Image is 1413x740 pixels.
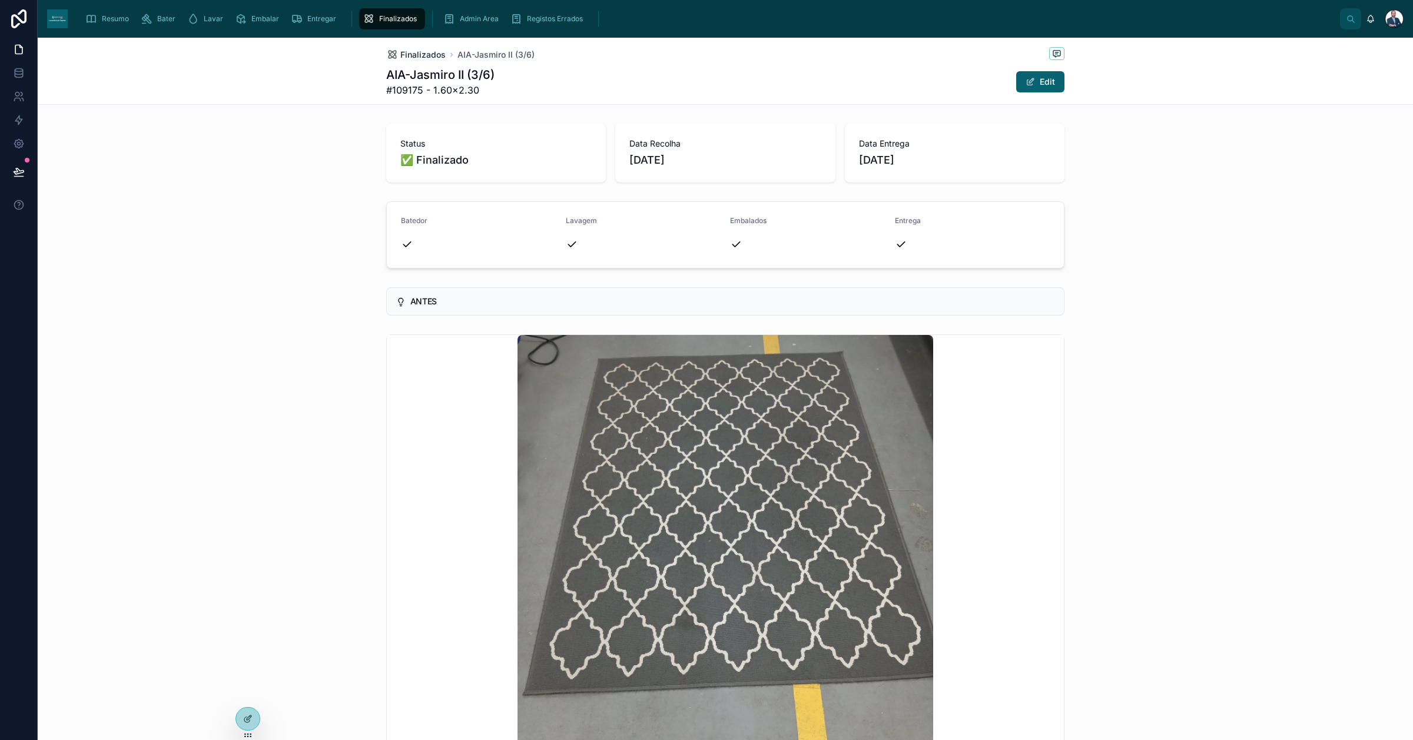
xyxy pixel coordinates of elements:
a: Admin Area [440,8,507,29]
h1: AIA-Jasmiro II (3/6) [386,67,495,83]
span: Status [400,138,592,150]
span: Data Recolha [629,138,821,150]
span: Entregar [307,14,336,24]
span: Bater [157,14,175,24]
h5: ANTES [410,297,1054,306]
span: [DATE] [629,152,821,168]
a: Registos Errados [507,8,591,29]
a: Lavar [184,8,231,29]
span: Finalizados [379,14,417,24]
span: Entrega [895,216,921,225]
span: Lavagem [566,216,597,225]
a: Entregar [287,8,344,29]
a: Bater [137,8,184,29]
a: Finalizados [359,8,425,29]
span: Lavar [204,14,223,24]
span: Admin Area [460,14,499,24]
span: Resumo [102,14,129,24]
span: #109175 - 1.60×2.30 [386,83,495,97]
span: Embalados [730,216,767,225]
span: Batedor [401,216,427,225]
span: Data Entrega [859,138,1050,150]
div: scrollable content [77,6,1340,32]
a: Embalar [231,8,287,29]
a: Resumo [82,8,137,29]
a: AIA-Jasmiro II (3/6) [457,49,535,61]
span: [DATE] [859,152,1050,168]
span: Registos Errados [527,14,583,24]
span: Finalizados [400,49,446,61]
button: Edit [1016,71,1064,92]
span: ✅ Finalizado [400,152,592,168]
span: Embalar [251,14,279,24]
a: Finalizados [386,49,446,61]
img: App logo [47,9,68,28]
